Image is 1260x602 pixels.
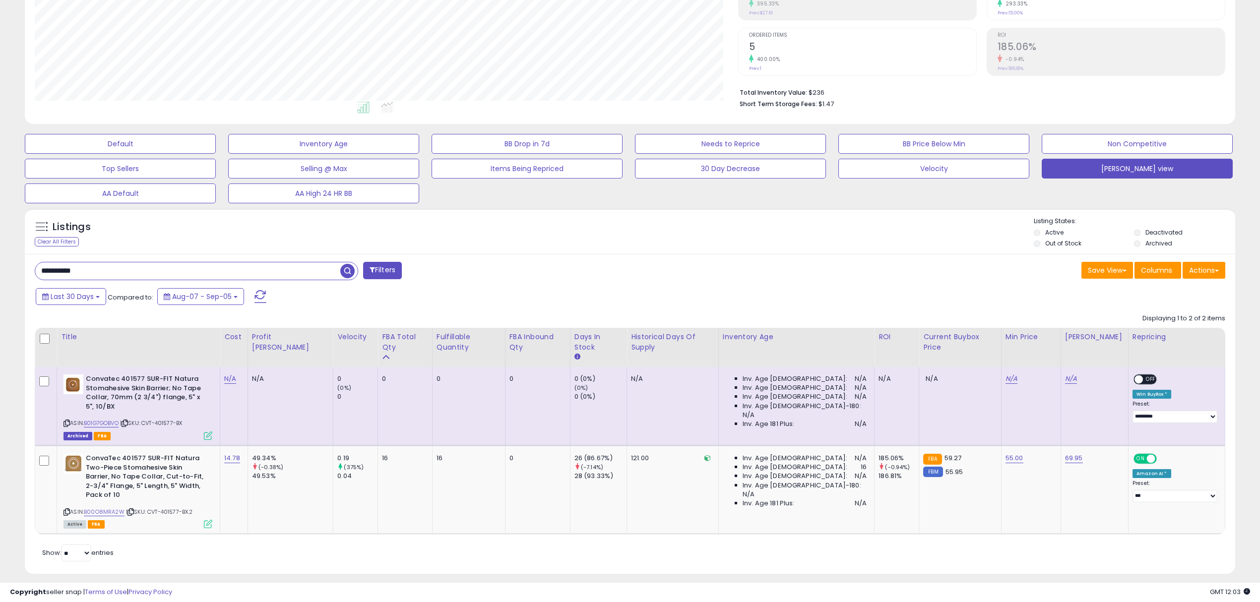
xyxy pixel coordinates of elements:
div: 0.04 [337,472,378,481]
label: Out of Stock [1045,239,1081,247]
small: 400.00% [754,56,780,63]
span: Inv. Age [DEMOGRAPHIC_DATA]-180: [743,402,861,411]
div: N/A [631,374,711,383]
small: (0%) [337,384,351,392]
span: OFF [1143,375,1159,384]
div: Repricing [1133,332,1221,342]
div: Velocity [337,332,374,342]
span: N/A [855,383,867,392]
div: 49.53% [252,472,333,481]
button: Aug-07 - Sep-05 [157,288,244,305]
div: 0 [437,374,498,383]
button: Default [25,134,216,154]
a: B00O8MRA2W [84,508,125,516]
div: Inventory Age [723,332,870,342]
a: N/A [1065,374,1077,384]
span: Show: entries [42,548,114,557]
small: (-0.38%) [258,463,283,471]
div: Days In Stock [574,332,623,353]
small: (-7.14%) [581,463,603,471]
button: Selling @ Max [228,159,419,179]
button: Items Being Repriced [432,159,623,179]
span: $1.47 [819,99,834,109]
div: 16 [382,454,424,463]
span: All listings currently available for purchase on Amazon [63,520,86,529]
button: BB Drop in 7d [432,134,623,154]
div: FBA inbound Qty [509,332,566,353]
div: ROI [879,332,915,342]
span: N/A [743,490,755,499]
button: AA Default [25,183,216,203]
img: 41USZzBkkzL._SL40_.jpg [63,374,83,394]
label: Archived [1145,239,1172,247]
div: 0 [337,392,378,401]
span: ON [1134,455,1147,463]
span: Inv. Age [DEMOGRAPHIC_DATA]: [743,392,847,401]
span: Aug-07 - Sep-05 [172,292,232,301]
p: Listing States: [1034,217,1235,226]
div: 0 [337,374,378,383]
span: Inv. Age [DEMOGRAPHIC_DATA]: [743,454,847,463]
span: FBA [88,520,105,529]
div: 0.19 [337,454,378,463]
a: N/A [1006,374,1017,384]
small: FBM [923,467,943,477]
span: 16 [861,463,867,472]
a: N/A [224,374,236,384]
span: Inv. Age 181 Plus: [743,499,795,508]
div: ASIN: [63,454,212,527]
b: Total Inventory Value: [740,88,807,97]
span: | SKU: CVT-401577-BX [120,419,182,427]
div: 16 [437,454,498,463]
label: Deactivated [1145,228,1183,237]
div: 0 [509,374,563,383]
span: 2025-10-7 12:03 GMT [1210,587,1250,597]
button: Filters [363,262,402,279]
div: 49.34% [252,454,333,463]
div: 0 [382,374,424,383]
small: Prev: 1 [749,65,761,71]
button: Non Competitive [1042,134,1233,154]
div: Profit [PERSON_NAME] [252,332,329,353]
span: N/A [855,499,867,508]
button: Last 30 Days [36,288,106,305]
small: Prev: 15.00% [998,10,1023,16]
span: 59.27 [945,453,962,463]
small: (0%) [574,384,588,392]
span: Inv. Age [DEMOGRAPHIC_DATA]: [743,463,847,472]
a: Terms of Use [85,587,127,597]
strong: Copyright [10,587,46,597]
li: $236 [740,86,1218,98]
a: B01G7GOBVO [84,419,119,427]
span: N/A [743,411,755,420]
div: FBA Total Qty [382,332,428,353]
div: 28 (93.33%) [574,472,627,481]
a: 55.00 [1006,453,1023,463]
div: Historical Days Of Supply [631,332,714,353]
span: Inv. Age [DEMOGRAPHIC_DATA]: [743,472,847,481]
div: 121.00 [631,454,711,463]
div: Current Buybox Price [923,332,997,353]
button: 30 Day Decrease [635,159,826,179]
div: Preset: [1133,480,1217,502]
h5: Listings [53,220,91,234]
span: Columns [1141,265,1172,275]
a: Privacy Policy [128,587,172,597]
span: | SKU: CVT-401577-BX.2 [126,508,193,516]
div: Fulfillable Quantity [437,332,501,353]
span: ROI [998,33,1225,38]
span: N/A [855,374,867,383]
span: Inv. Age 181 Plus: [743,420,795,428]
b: Short Term Storage Fees: [740,100,817,108]
span: 55.95 [945,467,963,477]
span: N/A [855,392,867,401]
button: Inventory Age [228,134,419,154]
small: -0.94% [1002,56,1024,63]
div: Preset: [1133,401,1217,423]
div: 0 (0%) [574,374,627,383]
div: seller snap | | [10,588,172,597]
span: FBA [94,432,111,440]
a: 69.95 [1065,453,1083,463]
button: Needs to Reprice [635,134,826,154]
span: OFF [1155,455,1171,463]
